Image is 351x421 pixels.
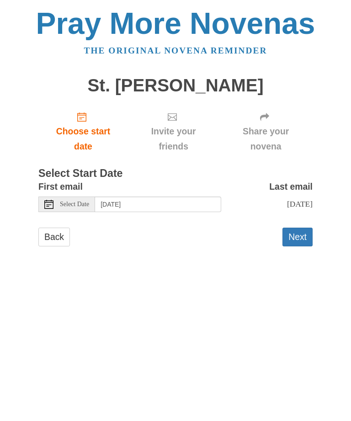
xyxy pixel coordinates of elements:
a: Back [38,228,70,246]
a: The original novena reminder [84,46,267,55]
span: Select Date [60,201,89,208]
h1: St. [PERSON_NAME] [38,76,313,96]
div: Click "Next" to confirm your start date first. [128,104,219,159]
button: Next [282,228,313,246]
a: Pray More Novenas [36,6,315,40]
span: [DATE] [287,199,313,208]
h3: Select Start Date [38,168,313,180]
label: First email [38,179,83,194]
span: Choose start date [48,124,119,154]
div: Click "Next" to confirm your start date first. [219,104,313,159]
span: Share your novena [228,124,303,154]
span: Invite your friends [137,124,210,154]
a: Choose start date [38,104,128,159]
label: Last email [269,179,313,194]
